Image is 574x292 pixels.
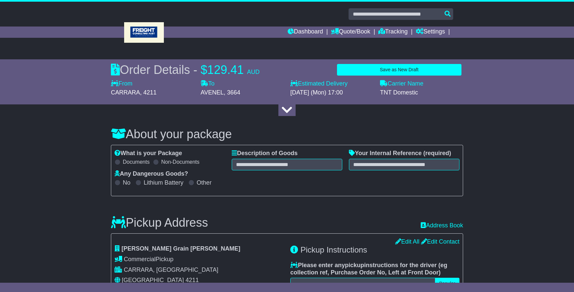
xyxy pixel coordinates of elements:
a: Quote/Book [331,27,370,38]
span: CARRARA, [GEOGRAPHIC_DATA] [124,266,218,273]
span: 4211 [185,277,199,283]
label: Lithium Battery [144,179,183,187]
span: CARRARA [111,89,140,96]
label: To [201,80,215,88]
a: Dashboard [288,27,323,38]
a: Edit All [395,238,419,245]
span: Commercial [124,256,156,263]
label: Documents [123,159,150,165]
button: Popular [435,278,459,289]
span: Pickup Instructions [301,245,367,254]
div: [DATE] (Mon) 17:00 [290,89,373,96]
span: eg collection ref, Purchase Order No, Left at Front Door [290,262,447,276]
span: $ [201,63,207,77]
h3: About your package [111,128,463,141]
label: No [123,179,130,187]
a: Address Book [421,222,463,229]
label: What is your Package [115,150,182,157]
div: Pickup [115,256,284,263]
span: 129.41 [207,63,244,77]
label: Other [197,179,212,187]
img: Freight Consulting Aust [124,22,164,43]
span: AVENEL [201,89,224,96]
span: pickup [345,262,364,268]
label: Non-Documents [161,159,200,165]
span: , 3664 [224,89,240,96]
div: Order Details - [111,63,260,77]
a: Settings [416,27,445,38]
button: Save as New Draft [337,64,461,76]
label: From [111,80,132,88]
span: AUD [247,69,260,75]
label: Estimated Delivery [290,80,373,88]
span: [PERSON_NAME] Grain [PERSON_NAME] [121,245,240,252]
a: Edit Contact [421,238,459,245]
label: Carrier Name [380,80,423,88]
h3: Pickup Address [111,216,208,229]
label: Any Dangerous Goods? [115,170,188,178]
label: Description of Goods [232,150,298,157]
a: Tracking [378,27,407,38]
label: Your Internal Reference (required) [349,150,451,157]
span: [GEOGRAPHIC_DATA] [122,277,184,283]
span: , 4211 [140,89,157,96]
div: TNT Domestic [380,89,463,96]
label: Please enter any instructions for the driver ( ) [290,262,459,276]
